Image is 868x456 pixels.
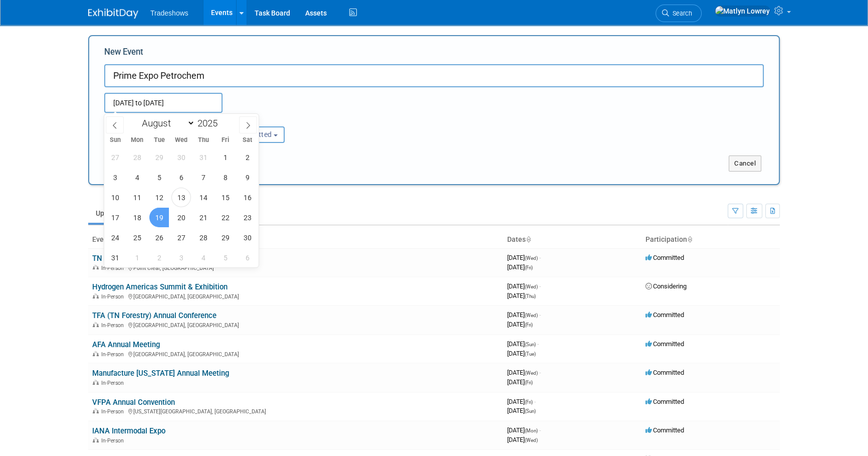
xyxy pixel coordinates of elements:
[507,321,533,328] span: [DATE]
[525,370,538,376] span: (Wed)
[104,113,201,126] div: Attendance / Format:
[645,426,684,434] span: Committed
[93,265,99,270] img: In-Person Event
[171,168,191,187] span: August 6, 2025
[127,248,147,267] span: September 1, 2025
[645,369,684,376] span: Committed
[534,398,536,405] span: -
[507,350,536,357] span: [DATE]
[525,408,536,414] span: (Sun)
[507,282,541,290] span: [DATE]
[127,228,147,247] span: August 25, 2025
[101,437,127,444] span: In-Person
[92,254,236,263] a: TN [PERSON_NAME] Waterway Conference
[525,284,538,289] span: (Wed)
[238,147,257,167] span: August 2, 2025
[92,282,228,291] a: Hydrogen Americas Summit & Exhibition
[525,437,538,443] span: (Wed)
[149,168,169,187] span: August 5, 2025
[149,188,169,207] span: August 12, 2025
[525,255,538,261] span: (Wed)
[193,248,213,267] span: September 4, 2025
[729,156,761,172] button: Cancel
[193,188,213,207] span: August 14, 2025
[92,311,216,320] a: TFA (TN Forestry) Annual Conference
[171,147,191,167] span: July 30, 2025
[537,340,539,348] span: -
[101,322,127,329] span: In-Person
[126,137,148,143] span: Mon
[193,147,213,167] span: July 31, 2025
[93,351,99,356] img: In-Person Event
[93,437,99,442] img: In-Person Event
[105,208,125,227] span: August 17, 2025
[104,64,764,87] input: Name of Trade Show / Conference
[92,263,499,271] div: Point Clear, [GEOGRAPHIC_DATA]
[92,292,499,300] div: [GEOGRAPHIC_DATA], [GEOGRAPHIC_DATA]
[525,380,533,385] span: (Fri)
[238,188,257,207] span: August 16, 2025
[215,228,235,247] span: August 29, 2025
[148,137,170,143] span: Tue
[525,322,533,328] span: (Fri)
[193,168,213,187] span: August 7, 2025
[507,254,541,261] span: [DATE]
[525,342,536,347] span: (Sun)
[641,231,780,248] th: Participation
[525,399,533,405] span: (Fri)
[507,436,538,443] span: [DATE]
[93,322,99,327] img: In-Person Event
[215,188,235,207] span: August 15, 2025
[539,369,541,376] span: -
[507,378,533,386] span: [DATE]
[127,208,147,227] span: August 18, 2025
[215,147,235,167] span: August 1, 2025
[214,137,237,143] span: Fri
[101,408,127,415] span: In-Person
[149,228,169,247] span: August 26, 2025
[105,168,125,187] span: August 3, 2025
[539,254,541,261] span: -
[525,428,538,433] span: (Mon)
[237,137,259,143] span: Sat
[127,147,147,167] span: July 28, 2025
[92,369,229,378] a: Manufacture [US_STATE] Annual Meeting
[92,398,175,407] a: VFPA Annual Convention
[137,117,195,129] select: Month
[669,10,692,17] span: Search
[238,248,257,267] span: September 6, 2025
[101,265,127,271] span: In-Person
[525,313,538,318] span: (Wed)
[216,113,314,126] div: Participation:
[171,188,191,207] span: August 13, 2025
[215,168,235,187] span: August 8, 2025
[215,248,235,267] span: September 5, 2025
[215,208,235,227] span: August 22, 2025
[645,340,684,348] span: Committed
[93,408,99,413] img: In-Person Event
[92,407,499,415] div: [US_STATE][GEOGRAPHIC_DATA], [GEOGRAPHIC_DATA]
[92,350,499,358] div: [GEOGRAPHIC_DATA], [GEOGRAPHIC_DATA]
[149,208,169,227] span: August 19, 2025
[104,137,126,143] span: Sun
[507,292,536,299] span: [DATE]
[539,426,541,434] span: -
[503,231,641,248] th: Dates
[507,263,533,271] span: [DATE]
[149,147,169,167] span: July 29, 2025
[238,168,257,187] span: August 9, 2025
[92,426,165,435] a: IANA Intermodal Expo
[105,188,125,207] span: August 10, 2025
[105,147,125,167] span: July 27, 2025
[104,93,223,113] input: Start Date - End Date
[193,228,213,247] span: August 28, 2025
[105,248,125,267] span: August 31, 2025
[92,321,499,329] div: [GEOGRAPHIC_DATA], [GEOGRAPHIC_DATA]
[507,311,541,319] span: [DATE]
[127,168,147,187] span: August 4, 2025
[101,293,127,300] span: In-Person
[525,351,536,357] span: (Tue)
[193,208,213,227] span: August 21, 2025
[195,117,225,129] input: Year
[525,265,533,270] span: (Fri)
